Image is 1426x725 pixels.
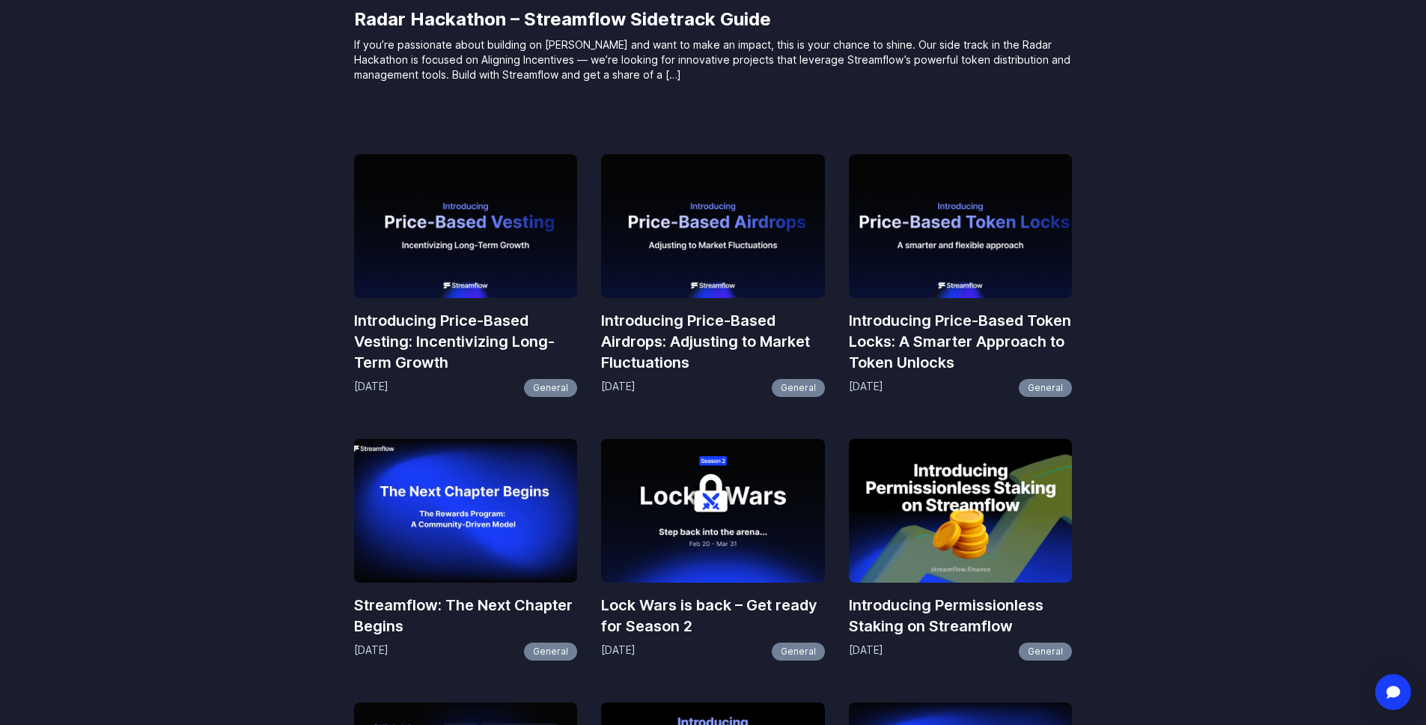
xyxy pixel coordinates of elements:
[601,379,636,397] p: [DATE]
[849,154,1073,298] img: Introducing Price-Based Token Locks: A Smarter Approach to Token Unlocks
[1019,643,1072,661] a: General
[601,310,825,373] a: Introducing Price-Based Airdrops: Adjusting to Market Fluctuations
[1375,674,1411,710] div: Open Intercom Messenger
[772,379,825,397] a: General
[772,643,825,661] a: General
[354,379,389,397] p: [DATE]
[849,595,1073,637] a: Introducing Permissionless Staking on Streamflow
[354,7,1073,31] a: Radar Hackathon – Streamflow Sidetrack Guide
[524,643,577,661] a: General
[601,643,636,661] p: [DATE]
[1019,379,1072,397] a: General
[849,643,883,661] p: [DATE]
[354,643,389,661] p: [DATE]
[354,595,578,637] a: Streamflow: The Next Chapter Begins
[601,154,825,298] img: Introducing Price-Based Airdrops: Adjusting to Market Fluctuations
[354,439,578,583] img: Streamflow: The Next Chapter Begins
[601,439,825,583] img: Lock Wars is back – Get ready for Season 2
[849,439,1073,583] img: Introducing Permissionless Staking on Streamflow
[354,154,578,298] img: Introducing Price-Based Vesting: Incentivizing Long-Term Growth
[849,310,1073,373] a: Introducing Price-Based Token Locks: A Smarter Approach to Token Unlocks
[354,310,578,373] a: Introducing Price-Based Vesting: Incentivizing Long-Term Growth
[601,595,825,637] a: Lock Wars is back – Get ready for Season 2
[849,379,883,397] p: [DATE]
[524,379,577,397] a: General
[354,37,1073,82] p: If you’re passionate about building on [PERSON_NAME] and want to make an impact, this is your cha...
